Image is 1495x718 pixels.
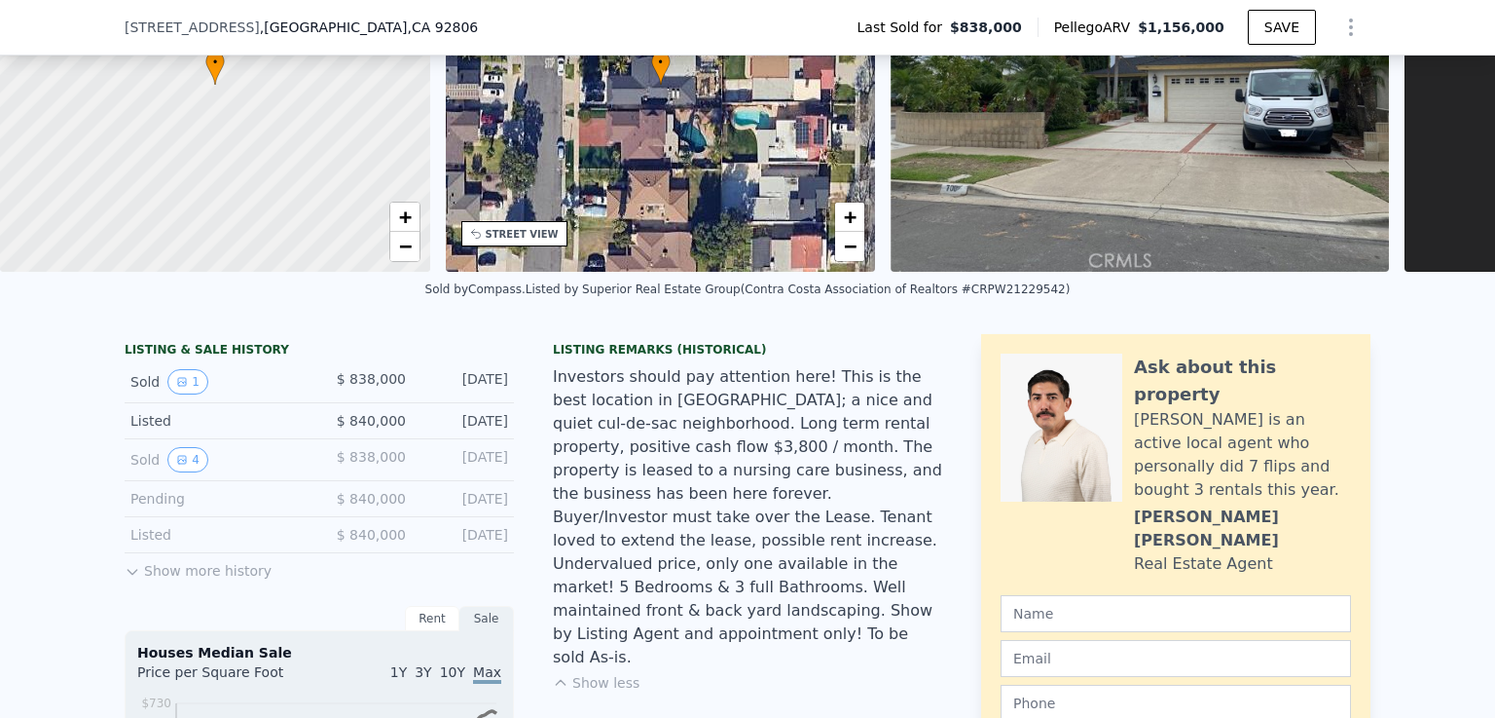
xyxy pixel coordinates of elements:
[390,203,419,232] a: Zoom in
[1134,552,1273,576] div: Real Estate Agent
[421,369,508,395] div: [DATE]
[260,18,478,37] span: , [GEOGRAPHIC_DATA]
[337,413,406,429] span: $ 840,000
[425,283,526,296] div: Sold by Compass .
[553,342,942,358] div: Listing Remarks (Historical)
[1138,19,1224,35] span: $1,156,000
[459,606,514,631] div: Sale
[337,491,406,507] span: $ 840,000
[130,525,304,545] div: Listed
[553,673,639,693] button: Show less
[137,643,501,662] div: Houses Median Sale
[337,527,406,543] span: $ 840,000
[137,662,319,694] div: Price per Square Foot
[125,18,260,37] span: [STREET_ADDRESS]
[1134,354,1351,408] div: Ask about this property
[553,365,942,669] div: Investors should pay attention here! This is the best location in [GEOGRAPHIC_DATA]; a nice and q...
[421,447,508,472] div: [DATE]
[167,369,208,395] button: View historical data
[407,19,478,35] span: , CA 92806
[205,51,225,85] div: •
[130,369,304,395] div: Sold
[1331,8,1370,47] button: Show Options
[130,447,304,472] div: Sold
[130,411,304,431] div: Listed
[835,203,864,232] a: Zoom in
[415,664,431,680] span: 3Y
[125,342,514,361] div: LISTING & SALE HISTORY
[390,664,407,680] span: 1Y
[1248,10,1316,45] button: SAVE
[337,449,406,465] span: $ 838,000
[844,205,857,229] span: +
[398,234,411,258] span: −
[651,51,671,85] div: •
[125,553,272,581] button: Show more history
[440,664,465,680] span: 10Y
[421,411,508,431] div: [DATE]
[486,227,559,242] div: STREET VIEW
[141,697,171,710] tspan: $730
[950,18,1022,37] span: $838,000
[167,447,208,472] button: View historical data
[526,283,1071,296] div: Listed by Superior Real Estate Group (Contra Costa Association of Realtors #CRPW21229542)
[130,489,304,509] div: Pending
[1001,640,1351,677] input: Email
[857,18,951,37] span: Last Sold for
[835,232,864,261] a: Zoom out
[405,606,459,631] div: Rent
[337,371,406,387] span: $ 838,000
[473,664,501,684] span: Max
[1134,408,1351,502] div: [PERSON_NAME] is an active local agent who personally did 7 flips and bought 3 rentals this year.
[1134,506,1351,552] div: [PERSON_NAME] [PERSON_NAME]
[1001,595,1351,632] input: Name
[421,525,508,545] div: [DATE]
[844,234,857,258] span: −
[390,232,419,261] a: Zoom out
[421,489,508,509] div: [DATE]
[1054,18,1139,37] span: Pellego ARV
[651,54,671,71] span: •
[398,205,411,229] span: +
[205,54,225,71] span: •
